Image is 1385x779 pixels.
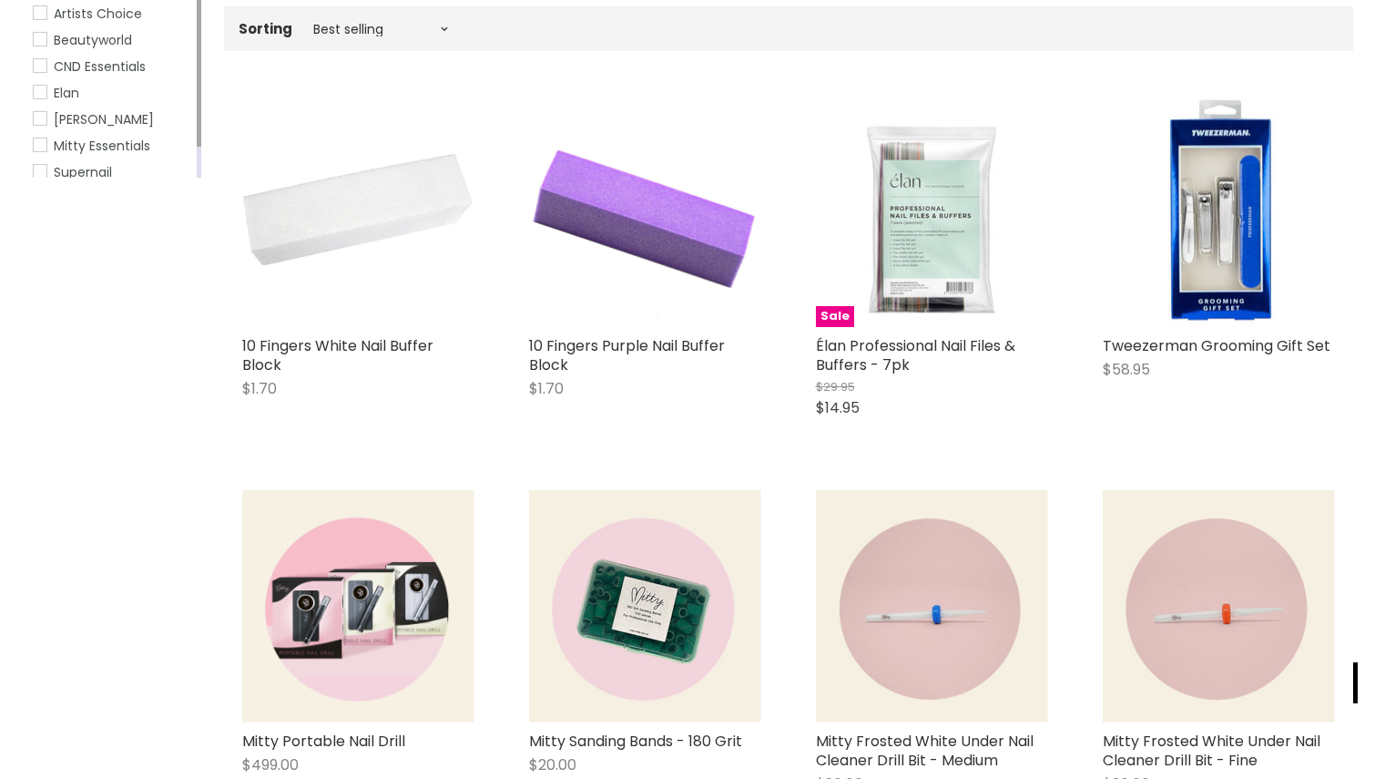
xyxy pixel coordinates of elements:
[529,335,725,375] a: 10 Fingers Purple Nail Buffer Block
[529,731,742,752] a: Mitty Sanding Bands - 180 Grit
[54,84,79,102] span: Elan
[1103,359,1150,380] span: $58.95
[54,5,142,23] span: Artists Choice
[816,95,1048,327] img: Élan Professional Nail Files & Buffers - 7pk
[816,95,1048,327] a: Élan Professional Nail Files & Buffers - 7pkSale
[33,4,193,24] a: Artists Choice
[54,163,112,181] span: Supernail
[816,306,854,327] span: Sale
[242,95,474,327] img: 10 Fingers White Nail Buffer Block
[1103,731,1320,771] a: Mitty Frosted White Under Nail Cleaner Drill Bit - Fine
[816,490,1048,723] img: Mitty Frosted White Under Nail Cleaner Drill Bit - Medium
[33,56,193,77] a: CND Essentials
[816,731,1034,771] a: Mitty Frosted White Under Nail Cleaner Drill Bit - Medium
[33,83,193,103] a: Elan
[529,754,576,775] span: $20.00
[54,31,132,49] span: Beautyworld
[529,95,761,327] img: 10 Fingers Purple Nail Buffer Block
[33,109,193,129] a: Hawley
[239,21,292,36] label: Sorting
[54,110,154,128] span: [PERSON_NAME]
[1103,95,1335,327] img: Tweezerman Grooming Gift Set
[242,335,433,375] a: 10 Fingers White Nail Buffer Block
[33,136,193,156] a: Mitty Essentials
[816,397,860,418] span: $14.95
[242,490,474,723] img: Mitty Portable Nail Drill
[242,378,277,399] span: $1.70
[54,137,150,155] span: Mitty Essentials
[242,731,405,752] a: Mitty Portable Nail Drill
[529,378,564,399] span: $1.70
[33,162,193,182] a: Supernail
[816,335,1015,375] a: Élan Professional Nail Files & Buffers - 7pk
[529,490,761,723] img: Mitty Sanding Bands - 180 Grit
[1103,335,1330,356] a: Tweezerman Grooming Gift Set
[1103,490,1335,723] img: Mitty Frosted White Under Nail Cleaner Drill Bit - Fine
[54,57,146,76] span: CND Essentials
[33,30,193,50] a: Beautyworld
[242,754,299,775] span: $499.00
[816,378,855,395] span: $29.95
